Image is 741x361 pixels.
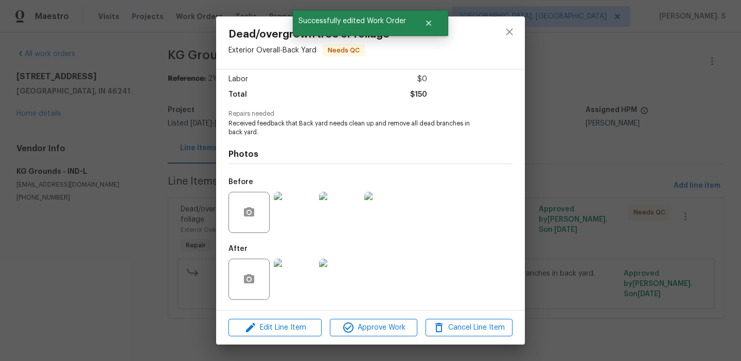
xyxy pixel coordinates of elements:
span: Repairs needed [228,111,513,117]
span: Labor [228,72,248,87]
h5: Before [228,178,253,186]
button: Edit Line Item [228,319,322,337]
span: Dead/overgrown tree or foliage [228,29,390,40]
span: Total [228,87,247,102]
h4: Photos [228,149,513,159]
span: Successfully edited Work Order [293,10,412,32]
span: Needs QC [324,45,364,56]
span: $150 [410,87,427,102]
h5: After [228,245,248,252]
button: Approve Work [330,319,417,337]
span: Edit Line Item [232,321,319,334]
span: Exterior Overall - Back Yard [228,47,316,54]
span: Approve Work [333,321,414,334]
span: $0 [417,72,427,87]
span: Received feedback that Back yard needs clean up and remove all dead branches in back yard. [228,119,484,137]
span: Cancel Line Item [429,321,509,334]
button: Cancel Line Item [426,319,513,337]
button: close [497,20,522,44]
button: Close [412,13,446,33]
